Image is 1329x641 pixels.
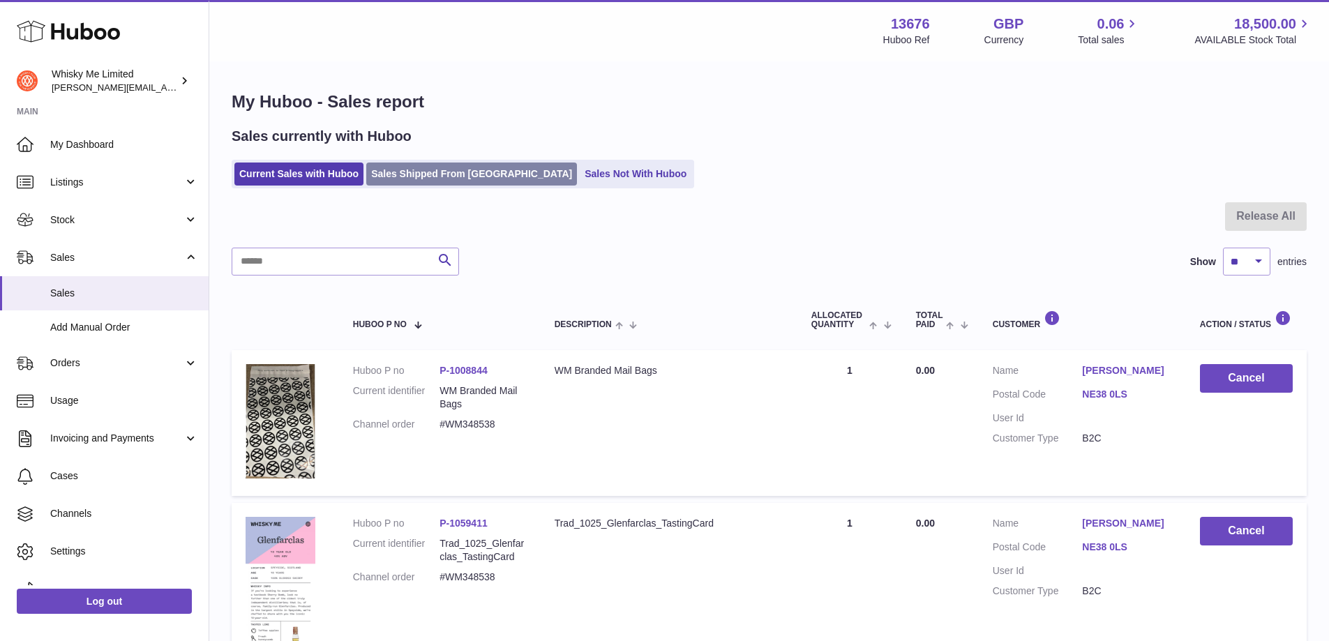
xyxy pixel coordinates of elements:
[50,432,183,445] span: Invoicing and Payments
[580,163,691,186] a: Sales Not With Huboo
[246,364,315,478] img: 1725358317.png
[1200,364,1293,393] button: Cancel
[1082,541,1172,554] a: NE38 0LS
[1194,33,1312,47] span: AVAILABLE Stock Total
[555,517,783,530] div: Trad_1025_Glenfarclas_TastingCard
[555,320,612,329] span: Description
[50,469,198,483] span: Cases
[50,582,198,596] span: Returns
[50,176,183,189] span: Listings
[440,571,526,584] dd: #WM348538
[811,311,866,329] span: ALLOCATED Quantity
[353,571,440,584] dt: Channel order
[993,585,1083,598] dt: Customer Type
[366,163,577,186] a: Sales Shipped From [GEOGRAPHIC_DATA]
[993,364,1083,381] dt: Name
[353,364,440,377] dt: Huboo P no
[555,364,783,377] div: WM Branded Mail Bags
[891,15,930,33] strong: 13676
[1082,432,1172,445] dd: B2C
[353,418,440,431] dt: Channel order
[440,365,488,376] a: P-1008844
[993,432,1083,445] dt: Customer Type
[993,15,1023,33] strong: GBP
[52,68,177,94] div: Whisky Me Limited
[50,394,198,407] span: Usage
[1082,517,1172,530] a: [PERSON_NAME]
[50,321,198,334] span: Add Manual Order
[1200,517,1293,545] button: Cancel
[993,517,1083,534] dt: Name
[52,82,280,93] span: [PERSON_NAME][EMAIL_ADDRESS][DOMAIN_NAME]
[916,518,935,529] span: 0.00
[440,537,526,564] dd: Trad_1025_Glenfarclas_TastingCard
[440,518,488,529] a: P-1059411
[50,138,198,151] span: My Dashboard
[993,310,1172,329] div: Customer
[1078,33,1140,47] span: Total sales
[1234,15,1296,33] span: 18,500.00
[797,350,902,496] td: 1
[1194,15,1312,47] a: 18,500.00 AVAILABLE Stock Total
[1097,15,1125,33] span: 0.06
[993,541,1083,557] dt: Postal Code
[50,545,198,558] span: Settings
[50,507,198,520] span: Channels
[1190,255,1216,269] label: Show
[50,356,183,370] span: Orders
[232,91,1307,113] h1: My Huboo - Sales report
[993,388,1083,405] dt: Postal Code
[353,517,440,530] dt: Huboo P no
[883,33,930,47] div: Huboo Ref
[17,70,38,91] img: frances@whiskyshop.com
[17,589,192,614] a: Log out
[234,163,363,186] a: Current Sales with Huboo
[1277,255,1307,269] span: entries
[50,251,183,264] span: Sales
[916,311,943,329] span: Total paid
[993,564,1083,578] dt: User Id
[353,320,407,329] span: Huboo P no
[1078,15,1140,47] a: 0.06 Total sales
[440,384,526,411] dd: WM Branded Mail Bags
[232,127,412,146] h2: Sales currently with Huboo
[353,384,440,411] dt: Current identifier
[916,365,935,376] span: 0.00
[993,412,1083,425] dt: User Id
[1082,585,1172,598] dd: B2C
[440,418,526,431] dd: #WM348538
[1200,310,1293,329] div: Action / Status
[984,33,1024,47] div: Currency
[353,537,440,564] dt: Current identifier
[50,287,198,300] span: Sales
[1082,364,1172,377] a: [PERSON_NAME]
[1082,388,1172,401] a: NE38 0LS
[50,213,183,227] span: Stock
